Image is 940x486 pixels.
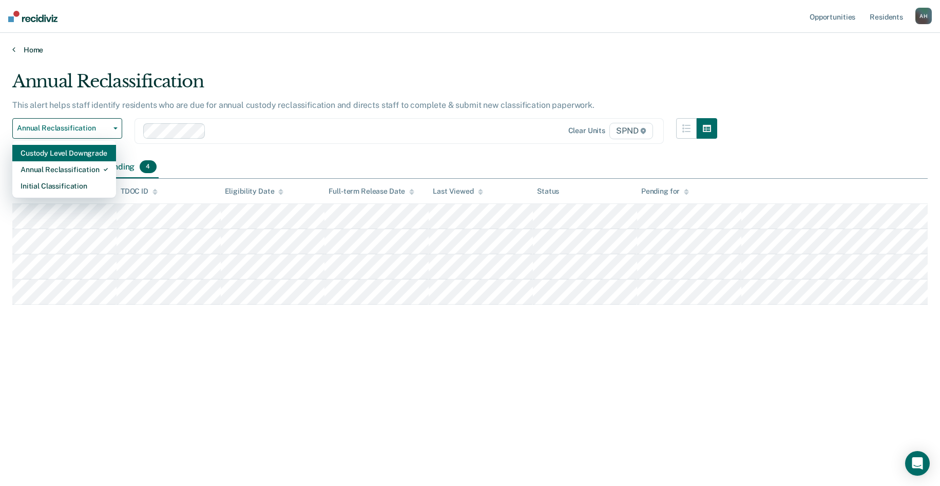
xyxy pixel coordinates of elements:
div: Clear units [568,126,606,135]
button: Annual Reclassification [12,118,122,139]
div: Annual Reclassification [21,161,108,178]
span: Annual Reclassification [17,124,109,133]
div: Status [537,187,559,196]
div: Pending4 [102,156,158,179]
div: Full-term Release Date [329,187,414,196]
div: Annual Reclassification [12,71,717,100]
p: This alert helps staff identify residents who are due for annual custody reclassification and dir... [12,100,594,110]
div: Pending for [641,187,689,196]
div: Eligibility Date [225,187,284,196]
div: A H [915,8,932,24]
div: Last Viewed [433,187,483,196]
img: Recidiviz [8,11,57,22]
span: SPND [609,123,653,139]
div: Open Intercom Messenger [905,451,930,476]
div: Initial Classification [21,178,108,194]
div: TDOC ID [121,187,158,196]
div: Custody Level Downgrade [21,145,108,161]
button: AH [915,8,932,24]
span: 4 [140,160,156,174]
a: Home [12,45,928,54]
